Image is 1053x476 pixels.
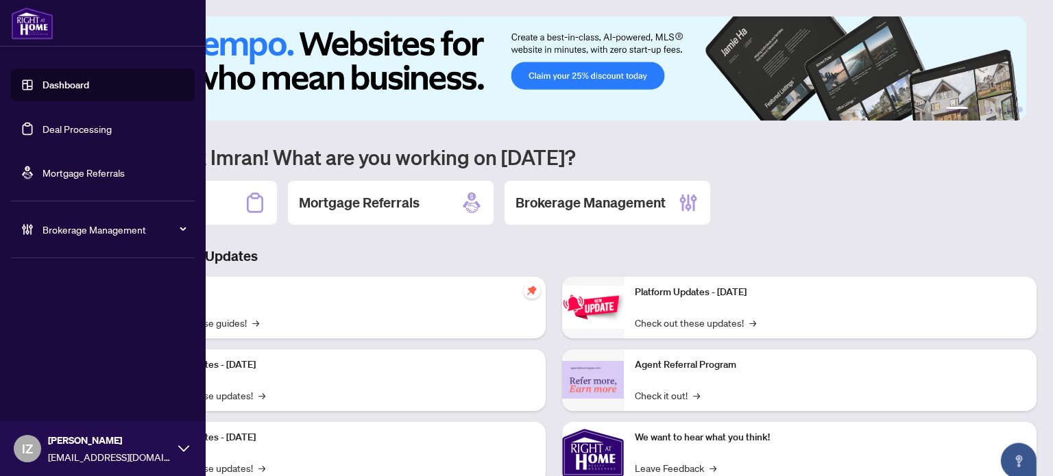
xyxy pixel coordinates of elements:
h2: Brokerage Management [516,193,666,212]
img: Platform Updates - June 23, 2025 [562,286,624,329]
button: Open asap [998,428,1039,469]
span: pushpin [524,282,540,299]
img: Slide 0 [71,16,1026,121]
span: → [258,388,265,403]
button: 1 [946,107,968,112]
button: 4 [995,107,1001,112]
button: 2 [973,107,979,112]
span: → [258,460,265,475]
span: → [693,388,700,403]
img: Agent Referral Program [562,361,624,399]
p: Platform Updates - [DATE] [635,285,1026,300]
h3: Brokerage & Industry Updates [71,247,1037,266]
button: 6 [1017,107,1023,112]
p: Platform Updates - [DATE] [144,430,535,445]
p: We want to hear what you think! [635,430,1026,445]
img: logo [11,7,53,40]
h1: Welcome back Imran! What are you working on [DATE]? [71,144,1037,170]
button: 5 [1006,107,1012,112]
span: → [710,460,716,475]
a: Deal Processing [43,123,112,135]
h2: Mortgage Referrals [299,193,420,212]
span: [PERSON_NAME] [48,433,171,448]
p: Self-Help [144,285,535,300]
a: Check it out!→ [635,388,700,403]
a: Mortgage Referrals [43,166,125,179]
p: Platform Updates - [DATE] [144,358,535,373]
a: Leave Feedback→ [635,460,716,475]
span: Brokerage Management [43,222,185,237]
a: Check out these updates!→ [635,315,756,330]
button: 3 [984,107,990,112]
span: → [749,315,756,330]
span: → [252,315,259,330]
span: IZ [22,439,33,458]
a: Dashboard [43,79,89,91]
p: Agent Referral Program [635,358,1026,373]
span: [EMAIL_ADDRESS][DOMAIN_NAME] [48,449,171,464]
